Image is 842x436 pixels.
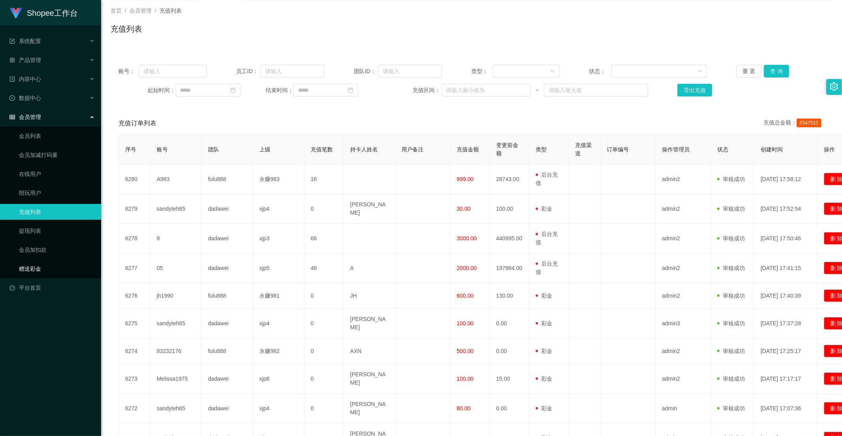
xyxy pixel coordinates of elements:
[253,338,304,364] td: 永赚982
[824,146,835,153] span: 操作
[457,176,474,182] span: 999.00
[253,364,304,394] td: xjp8
[550,69,555,74] i: 图标: down
[656,309,711,338] td: admin3
[253,309,304,338] td: xjp4
[350,146,378,153] span: 持卡人姓名
[9,95,15,101] i: 图标: check-circle-o
[9,38,41,44] span: 系统配置
[413,86,441,94] span: 充值区间：
[19,147,95,163] a: 会员加减打码量
[536,293,552,299] span: 彩金
[490,364,529,394] td: 15.00
[118,119,156,128] span: 充值订单列表
[656,338,711,364] td: admin2
[677,84,712,96] button: 导出充值
[261,65,324,77] input: 请输入
[536,231,558,245] span: 后台充值
[304,364,344,394] td: 0
[662,146,690,153] span: 操作管理员
[656,194,711,224] td: admin2
[536,348,552,354] span: 彩金
[717,265,745,271] span: 审核成功
[230,87,236,93] i: 图标: calendar
[19,204,95,220] a: 充值列表
[304,194,344,224] td: 0
[119,338,150,364] td: 6274
[19,166,95,182] a: 在线用户
[344,338,395,364] td: AXN
[119,394,150,423] td: 6272
[457,376,474,382] span: 100.00
[253,283,304,309] td: 永赚981
[119,194,150,224] td: 6279
[259,146,270,153] span: 上级
[19,261,95,277] a: 赠送彩金
[311,146,333,153] span: 充值笔数
[536,146,547,153] span: 类型
[150,364,202,394] td: Melissa1975
[717,293,745,299] span: 审核成功
[698,69,702,74] i: 图标: down
[536,206,552,212] span: 彩金
[304,309,344,338] td: 0
[157,146,168,153] span: 账号
[9,8,22,19] img: logo.9652507e.png
[150,338,202,364] td: 83232176
[202,364,253,394] td: dadawei
[442,84,531,96] input: 请输入最小值为
[118,67,139,75] span: 账号：
[717,376,745,382] span: 审核成功
[457,293,474,299] span: 600.00
[119,364,150,394] td: 6273
[544,84,648,96] input: 请输入最大值
[717,235,745,242] span: 审核成功
[490,164,529,194] td: 28743.00
[202,164,253,194] td: fulu888
[717,206,745,212] span: 审核成功
[348,87,353,93] i: 图标: calendar
[119,253,150,283] td: 6277
[202,309,253,338] td: dadawei
[717,348,745,354] span: 审核成功
[19,223,95,239] a: 提现列表
[148,86,176,94] span: 起始时间：
[656,283,711,309] td: admin2
[9,9,78,16] a: Shopee工作台
[589,67,612,75] span: 状态：
[344,194,395,224] td: [PERSON_NAME]
[155,8,156,14] span: /
[9,280,95,296] a: 图标: dashboard平台首页
[119,224,150,253] td: 6278
[9,57,41,63] span: 产品管理
[202,194,253,224] td: dadawei
[344,253,395,283] td: A
[202,283,253,309] td: fulu888
[457,348,474,354] span: 500.00
[139,65,207,77] input: 请输入
[150,394,202,423] td: sandyteh65
[150,309,202,338] td: sandyteh65
[378,65,442,77] input: 请输入
[490,224,529,253] td: 440995.00
[490,394,529,423] td: 0.00
[575,142,592,157] span: 充值渠道
[763,119,825,128] div: 充值总金额：
[490,338,529,364] td: 0.00
[9,95,41,101] span: 数据中心
[717,405,745,411] span: 审核成功
[717,320,745,327] span: 审核成功
[266,86,293,94] span: 结束时间：
[253,194,304,224] td: xjp4
[119,164,150,194] td: 6280
[27,0,78,26] h1: Shopee工作台
[471,67,492,75] span: 类型：
[111,23,142,35] h1: 充值列表
[150,283,202,309] td: jh1990
[19,185,95,201] a: 陪玩用户
[830,82,838,91] i: 图标: setting
[344,364,395,394] td: [PERSON_NAME]
[202,394,253,423] td: dadawei
[253,224,304,253] td: xjp3
[607,146,629,153] span: 订单编号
